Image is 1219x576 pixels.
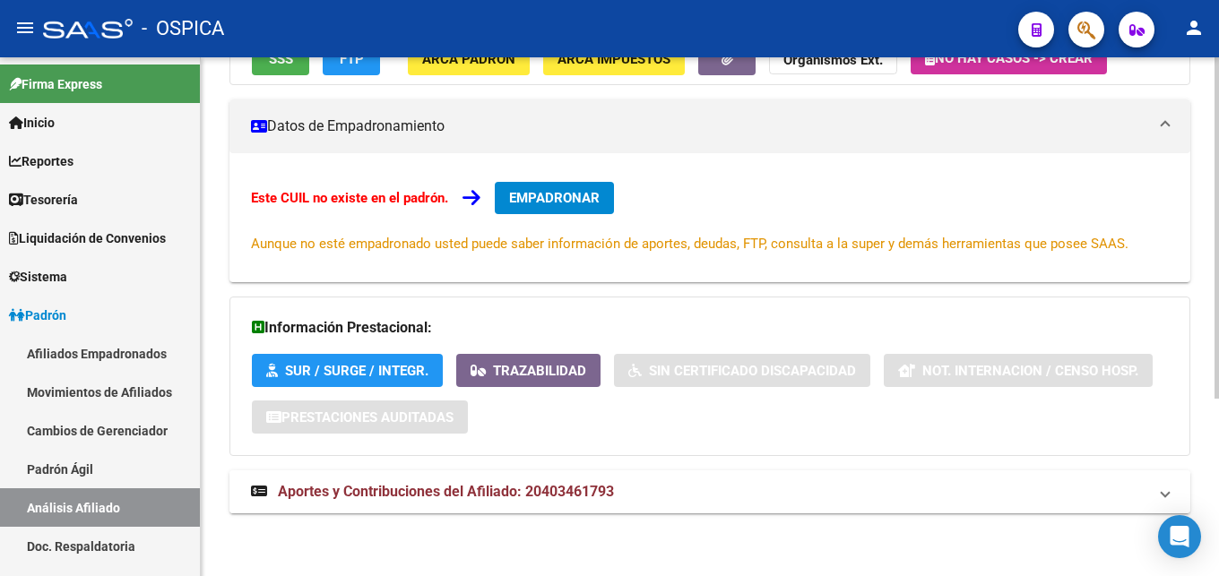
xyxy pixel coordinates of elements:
span: Sin Certificado Discapacidad [649,363,856,379]
span: Padrón [9,305,66,325]
div: Open Intercom Messenger [1158,515,1201,558]
span: Inicio [9,113,55,133]
mat-panel-title: Datos de Empadronamiento [251,116,1147,136]
button: EMPADRONAR [495,182,614,214]
button: ARCA Padrón [408,42,530,75]
mat-expansion-panel-header: Aportes y Contribuciones del Afiliado: 20403461793 [229,470,1190,513]
h3: Información Prestacional: [252,315,1168,340]
mat-icon: person [1183,17,1205,39]
button: Sin Certificado Discapacidad [614,354,870,387]
button: No hay casos -> Crear [911,42,1107,74]
span: No hay casos -> Crear [925,50,1093,66]
span: Liquidación de Convenios [9,228,166,248]
strong: Este CUIL no existe en el padrón. [251,190,448,206]
span: Trazabilidad [493,363,586,379]
span: Prestaciones Auditadas [281,409,454,426]
span: Aportes y Contribuciones del Afiliado: 20403461793 [278,483,614,500]
span: ARCA Impuestos [558,51,670,67]
button: Organismos Ext. [769,42,897,75]
button: ARCA Impuestos [543,42,685,75]
button: Trazabilidad [456,354,601,387]
span: - OSPICA [142,9,224,48]
span: ARCA Padrón [422,51,515,67]
span: FTP [340,51,364,67]
mat-expansion-panel-header: Datos de Empadronamiento [229,99,1190,153]
span: Reportes [9,151,73,171]
button: Not. Internacion / Censo Hosp. [884,354,1153,387]
span: EMPADRONAR [509,190,600,206]
span: SSS [269,51,293,67]
span: SUR / SURGE / INTEGR. [285,363,428,379]
button: SUR / SURGE / INTEGR. [252,354,443,387]
mat-icon: menu [14,17,36,39]
span: Firma Express [9,74,102,94]
span: Aunque no esté empadronado usted puede saber información de aportes, deudas, FTP, consulta a la s... [251,236,1128,252]
span: Not. Internacion / Censo Hosp. [922,363,1138,379]
span: Tesorería [9,190,78,210]
button: Prestaciones Auditadas [252,400,468,434]
button: SSS [252,42,309,75]
span: Sistema [9,267,67,287]
strong: Organismos Ext. [783,52,883,68]
div: Datos de Empadronamiento [229,153,1190,282]
button: FTP [323,42,380,75]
